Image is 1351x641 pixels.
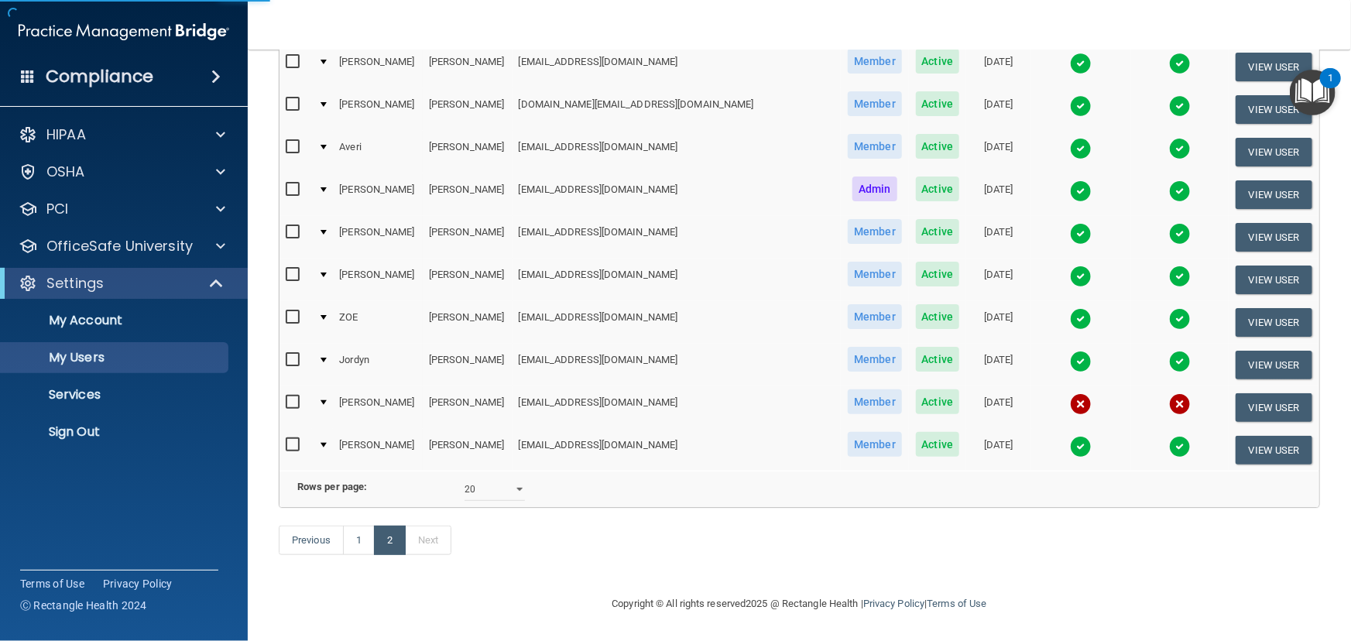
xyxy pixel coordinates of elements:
span: Member [848,262,902,286]
a: Settings [19,274,225,293]
a: OSHA [19,163,225,181]
img: tick.e7d51cea.svg [1070,53,1092,74]
p: OSHA [46,163,85,181]
p: PCI [46,200,68,218]
td: ZOE [333,301,423,344]
span: Active [916,49,960,74]
td: [DATE] [966,173,1031,216]
td: [PERSON_NAME] [423,173,513,216]
button: View User [1236,308,1312,337]
button: View User [1236,393,1312,422]
p: HIPAA [46,125,86,144]
span: Member [848,91,902,116]
span: Member [848,134,902,159]
a: Terms of Use [927,598,986,609]
img: cross.ca9f0e7f.svg [1070,393,1092,415]
td: [DATE] [966,46,1031,88]
iframe: Drift Widget Chat Controller [1083,531,1332,593]
td: [PERSON_NAME] [333,173,423,216]
span: Member [848,304,902,329]
div: 1 [1328,78,1333,98]
span: Active [916,389,960,414]
img: tick.e7d51cea.svg [1169,308,1191,330]
td: [PERSON_NAME] [423,131,513,173]
img: tick.e7d51cea.svg [1169,266,1191,287]
td: [PERSON_NAME] [333,259,423,301]
td: [PERSON_NAME] [423,301,513,344]
p: Settings [46,274,104,293]
td: [PERSON_NAME] [423,344,513,386]
img: tick.e7d51cea.svg [1169,351,1191,372]
span: Active [916,134,960,159]
td: [EMAIL_ADDRESS][DOMAIN_NAME] [513,386,842,429]
span: Active [916,177,960,201]
span: Member [848,219,902,244]
img: tick.e7d51cea.svg [1070,180,1092,202]
a: HIPAA [19,125,225,144]
td: [DATE] [966,386,1031,429]
a: 2 [374,526,406,555]
p: Sign Out [10,424,221,440]
td: [DATE] [966,344,1031,386]
td: Jordyn [333,344,423,386]
button: View User [1236,436,1312,464]
span: Active [916,304,960,329]
img: tick.e7d51cea.svg [1169,223,1191,245]
td: [DATE] [966,259,1031,301]
img: cross.ca9f0e7f.svg [1169,393,1191,415]
span: Active [916,432,960,457]
td: [PERSON_NAME] [333,88,423,131]
img: tick.e7d51cea.svg [1070,223,1092,245]
button: Open Resource Center, 1 new notification [1290,70,1336,115]
button: View User [1236,138,1312,166]
span: Admin [852,177,897,201]
img: tick.e7d51cea.svg [1070,436,1092,458]
img: tick.e7d51cea.svg [1070,138,1092,159]
b: Rows per page: [297,481,367,492]
td: Averi [333,131,423,173]
td: [DATE] [966,131,1031,173]
div: Copyright © All rights reserved 2025 @ Rectangle Health | | [517,579,1082,629]
a: PCI [19,200,225,218]
span: Member [848,432,902,457]
img: PMB logo [19,16,229,47]
img: tick.e7d51cea.svg [1169,53,1191,74]
img: tick.e7d51cea.svg [1169,180,1191,202]
p: Services [10,387,221,403]
a: Previous [279,526,344,555]
span: Active [916,262,960,286]
td: [DATE] [966,216,1031,259]
td: [PERSON_NAME] [423,46,513,88]
span: Member [848,389,902,414]
span: Member [848,347,902,372]
a: OfficeSafe University [19,237,225,255]
td: [EMAIL_ADDRESS][DOMAIN_NAME] [513,216,842,259]
button: View User [1236,223,1312,252]
img: tick.e7d51cea.svg [1169,95,1191,117]
span: Active [916,91,960,116]
td: [DATE] [966,88,1031,131]
button: View User [1236,53,1312,81]
p: My Users [10,350,221,365]
td: [EMAIL_ADDRESS][DOMAIN_NAME] [513,259,842,301]
td: [EMAIL_ADDRESS][DOMAIN_NAME] [513,344,842,386]
td: [PERSON_NAME] [333,216,423,259]
a: Next [405,526,451,555]
a: Privacy Policy [863,598,924,609]
img: tick.e7d51cea.svg [1169,436,1191,458]
a: 1 [343,526,375,555]
td: [PERSON_NAME] [423,386,513,429]
img: tick.e7d51cea.svg [1070,351,1092,372]
a: Terms of Use [20,576,84,591]
h4: Compliance [46,66,153,87]
span: Active [916,347,960,372]
p: OfficeSafe University [46,237,193,255]
td: [EMAIL_ADDRESS][DOMAIN_NAME] [513,429,842,471]
img: tick.e7d51cea.svg [1070,308,1092,330]
td: [PERSON_NAME] [423,259,513,301]
td: [PERSON_NAME] [423,429,513,471]
button: View User [1236,180,1312,209]
td: [PERSON_NAME] [333,46,423,88]
td: [PERSON_NAME] [423,216,513,259]
img: tick.e7d51cea.svg [1169,138,1191,159]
